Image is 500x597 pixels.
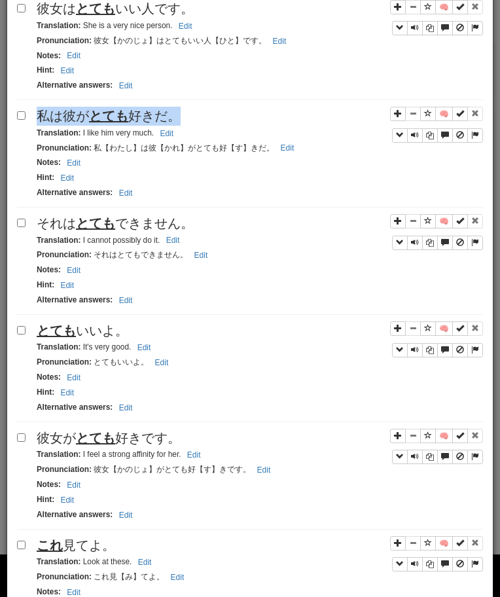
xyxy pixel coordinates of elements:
strong: Translation : [37,128,80,137]
button: Edit [115,79,137,93]
strong: Translation : [37,342,80,352]
button: Edit [269,34,291,48]
div: Sentence controls [392,557,483,571]
button: Edit [277,141,298,155]
button: 🧠 [435,536,453,551]
button: Edit [56,63,78,78]
small: It's very good. [37,342,154,352]
button: 🧠 [435,429,453,443]
button: Edit [63,263,84,278]
button: Edit [115,293,137,308]
button: Edit [115,186,137,200]
button: Edit [175,19,196,33]
span: 私は彼が 好きだ。 [37,109,181,123]
small: 彼女【かのじょ】はとてもいい人【ひと】です。 [37,36,290,45]
u: とても [37,323,76,338]
strong: Alternative answers : [37,403,113,412]
button: Edit [56,278,78,293]
button: 🧠 [435,321,453,336]
strong: Hint : [37,65,54,75]
div: Sentence controls [390,321,483,357]
button: Edit [151,355,173,370]
small: I feel a strong affinity for her. [37,450,205,459]
button: Edit [63,478,84,492]
button: 🧠 [435,107,453,121]
strong: Notes : [37,372,61,382]
strong: Translation : [37,236,80,245]
div: Sentence controls [392,343,483,357]
button: Edit [190,248,212,262]
small: Look at these. [37,557,155,566]
strong: Hint : [37,280,54,289]
button: Edit [56,171,78,185]
button: Edit [183,448,205,462]
small: 私【わたし】は彼【かれ】がとても好【す】きだ。 [37,143,298,153]
div: Sentence controls [392,128,483,143]
button: Edit [56,386,78,400]
button: Edit [156,126,177,141]
strong: Pronunciation : [37,250,92,259]
strong: Translation : [37,21,80,30]
small: それはとてもできません。 [37,250,211,259]
strong: Pronunciation : [37,465,92,474]
strong: Alternative answers : [37,295,113,304]
span: それは できません。 [37,216,194,230]
strong: Hint : [37,173,54,182]
strong: Pronunciation : [37,143,92,153]
button: Edit [162,233,184,247]
strong: Notes : [37,480,61,489]
span: 彼女は いい人です。 [37,1,194,16]
button: Edit [63,371,84,385]
u: とても [76,431,115,445]
div: Sentence controls [390,536,483,572]
small: I cannot possibly do it. [37,236,183,245]
button: Edit [63,48,84,63]
div: Sentence controls [392,450,483,464]
span: 彼女が 好きです。 [37,431,181,445]
button: Edit [115,401,137,415]
strong: Alternative answers : [37,188,113,197]
button: Edit [167,570,188,585]
button: Edit [134,555,156,570]
button: Edit [134,340,155,355]
small: I like him very much. [37,128,177,137]
strong: Alternative answers : [37,510,113,519]
span: いいよ。 [37,323,128,338]
button: Edit [63,156,84,170]
small: これ見【み】てよ。 [37,572,188,581]
small: とてもいいよ。 [37,357,172,367]
u: これ [37,538,63,552]
div: Sentence controls [392,21,483,35]
button: 🧠 [435,214,453,228]
div: Sentence controls [390,214,483,250]
small: 彼女【かのじょ】がとても好【す】きです。 [37,465,274,474]
small: She is a very nice person. [37,21,196,30]
strong: Notes : [37,265,61,274]
strong: Translation : [37,450,80,459]
u: とても [76,216,115,230]
strong: Notes : [37,587,61,596]
strong: Pronunciation : [37,357,92,367]
strong: Hint : [37,495,54,504]
button: Edit [56,493,78,507]
u: とても [89,109,128,123]
span: 見てよ。 [37,538,115,552]
button: Edit [253,463,275,477]
strong: Pronunciation : [37,572,92,581]
u: とても [76,1,115,16]
strong: Translation : [37,557,80,566]
div: Sentence controls [390,429,483,465]
strong: Notes : [37,51,61,60]
div: Sentence controls [392,236,483,250]
strong: Hint : [37,388,54,397]
strong: Notes : [37,158,61,167]
div: Sentence controls [390,107,483,143]
button: Edit [115,508,137,522]
strong: Alternative answers : [37,81,113,90]
strong: Pronunciation : [37,36,92,45]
